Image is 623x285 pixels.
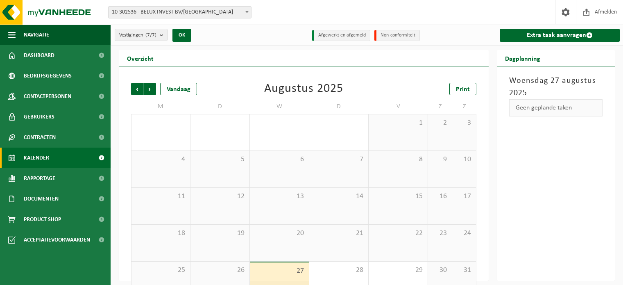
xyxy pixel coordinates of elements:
td: M [131,99,190,114]
span: 7 [313,155,364,164]
span: 17 [456,192,472,201]
span: Volgende [144,83,156,95]
span: 22 [373,229,424,238]
span: Dashboard [24,45,54,66]
count: (7/7) [145,32,156,38]
span: 31 [456,266,472,275]
span: 12 [195,192,245,201]
span: 24 [456,229,472,238]
span: Vestigingen [119,29,156,41]
li: Non-conformiteit [374,30,420,41]
button: OK [172,29,191,42]
span: Product Shop [24,209,61,230]
td: D [309,99,369,114]
span: Contactpersonen [24,86,71,107]
td: W [250,99,309,114]
span: 4 [136,155,186,164]
span: 8 [373,155,424,164]
span: 27 [254,267,305,276]
span: 29 [373,266,424,275]
span: Vorige [131,83,143,95]
span: 1 [373,119,424,128]
span: 16 [432,192,448,201]
span: 19 [195,229,245,238]
span: Bedrijfsgegevens [24,66,72,86]
span: 20 [254,229,305,238]
span: 10-302536 - BELUX INVEST BV/ELGE CARS - HALLE [108,6,251,18]
span: Gebruikers [24,107,54,127]
div: Vandaag [160,83,197,95]
span: 28 [313,266,364,275]
span: Rapportage [24,168,55,189]
span: 23 [432,229,448,238]
td: Z [428,99,452,114]
h2: Overzicht [119,50,162,66]
span: 15 [373,192,424,201]
td: D [190,99,250,114]
span: Navigatie [24,25,49,45]
a: Extra taak aanvragen [500,29,620,42]
span: 30 [432,266,448,275]
span: Contracten [24,127,56,148]
span: 10 [456,155,472,164]
span: Documenten [24,189,59,209]
span: Kalender [24,148,49,168]
td: V [369,99,428,114]
div: Geen geplande taken [509,99,603,116]
span: 21 [313,229,364,238]
span: Acceptatievoorwaarden [24,230,90,250]
button: Vestigingen(7/7) [115,29,168,41]
span: 11 [136,192,186,201]
span: 6 [254,155,305,164]
span: 13 [254,192,305,201]
span: 2 [432,119,448,128]
span: 9 [432,155,448,164]
td: Z [452,99,476,114]
span: 5 [195,155,245,164]
span: 14 [313,192,364,201]
a: Print [449,83,476,95]
span: 18 [136,229,186,238]
h2: Dagplanning [497,50,548,66]
span: 26 [195,266,245,275]
h3: Woensdag 27 augustus 2025 [509,75,603,99]
li: Afgewerkt en afgemeld [312,30,370,41]
span: 25 [136,266,186,275]
span: Print [456,86,470,93]
div: Augustus 2025 [264,83,343,95]
span: 3 [456,119,472,128]
span: 10-302536 - BELUX INVEST BV/ELGE CARS - HALLE [109,7,251,18]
